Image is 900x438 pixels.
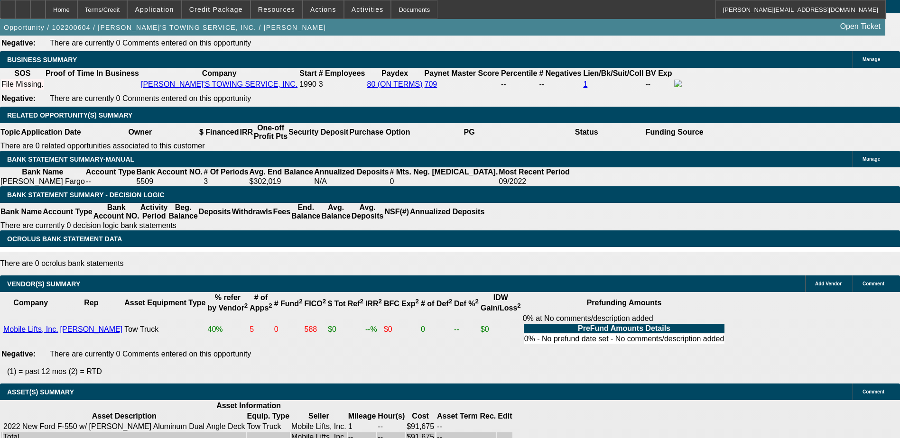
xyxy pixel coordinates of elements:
[253,123,288,141] th: One-off Profit Pts
[498,167,570,177] th: Most Recent Period
[203,167,249,177] th: # Of Periods
[367,80,423,88] a: 80 (ON TERMS)
[13,299,48,307] b: Company
[389,167,498,177] th: # Mts. Neg. [MEDICAL_DATA].
[20,123,81,141] th: Application Date
[348,422,377,431] td: 1
[50,350,251,358] span: There are currently 0 Comments entered on this opportunity
[1,350,36,358] b: Negative:
[1,69,44,78] th: SOS
[82,123,199,141] th: Owner
[291,422,347,431] td: Mobile Lifts, Inc.
[437,412,496,420] b: Asset Term Rec.
[498,177,570,186] td: 09/2022
[216,401,281,410] b: Asset Information
[384,203,409,221] th: NSF(#)
[291,203,321,221] th: End. Balance
[349,123,410,141] th: Purchase Option
[524,334,725,344] td: 0% - No prefund date set - No comments/description added
[136,177,203,186] td: 5509
[208,293,248,312] b: % refer by Vendor
[84,299,98,307] b: Rep
[383,314,419,345] td: $0
[454,314,479,345] td: --
[344,0,391,18] button: Activities
[328,300,363,308] b: $ Tot Ref
[863,389,884,394] span: Comment
[1,39,36,47] b: Negative:
[7,155,134,163] span: BANK STATEMENT SUMMARY-MANUAL
[381,69,408,77] b: Paydex
[863,156,880,162] span: Manage
[93,203,140,221] th: Bank Account NO.
[207,314,249,345] td: 40%
[587,299,662,307] b: Prefunding Amounts
[308,412,329,420] b: Seller
[299,298,302,305] sup: 2
[299,69,316,77] b: Start
[384,300,419,308] b: BFC Exp
[481,293,521,312] b: IDW Gain/Loss
[249,167,314,177] th: Avg. End Balance
[3,422,245,431] div: 2022 New Ford F-550 w/ [PERSON_NAME] Aluminum Dual Angle Deck
[365,300,382,308] b: IRR
[377,422,405,431] td: --
[314,167,389,177] th: Annualized Deposits
[410,123,528,141] th: PG
[1,80,44,89] div: File Missing.
[863,57,880,62] span: Manage
[321,203,351,221] th: Avg. Balance
[45,69,139,78] th: Proof of Time In Business
[199,123,240,141] th: $ Financed
[501,80,537,89] div: --
[517,302,520,309] sup: 2
[406,422,435,431] td: $91,675
[389,177,498,186] td: 0
[351,203,384,221] th: Avg. Deposits
[480,314,521,345] td: $0
[1,94,36,102] b: Negative:
[124,299,205,307] b: Asset Equipment Type
[304,314,327,345] td: 588
[168,203,198,221] th: Beg. Balance
[501,69,537,77] b: Percentile
[3,325,58,333] a: Mobile Lifts, Inc.
[85,167,136,177] th: Account Type
[85,177,136,186] td: --
[523,314,726,345] div: 0% at No comments/description added
[352,6,384,13] span: Activities
[50,39,251,47] span: There are currently 0 Comments entered on this opportunity
[299,79,317,90] td: 1990
[578,324,670,332] b: PreFund Amounts Details
[365,314,382,345] td: --%
[140,203,168,221] th: Activity Period
[348,412,376,420] b: Mileage
[249,314,272,345] td: 5
[50,94,251,102] span: There are currently 0 Comments entered on this opportunity
[250,293,272,312] b: # of Apps
[327,314,364,345] td: $0
[319,80,323,88] span: 3
[449,298,452,305] sup: 2
[310,6,336,13] span: Actions
[231,203,272,221] th: Withdrawls
[7,280,80,288] span: VENDOR(S) SUMMARY
[7,235,122,243] span: OCROLUS BANK STATEMENT DATA
[378,298,381,305] sup: 2
[7,111,132,119] span: RELATED OPPORTUNITY(S) SUMMARY
[124,314,206,345] td: Tow Truck
[269,302,272,309] sup: 2
[497,411,512,421] th: Edit
[288,123,349,141] th: Security Deposit
[239,123,253,141] th: IRR
[528,123,645,141] th: Status
[539,80,581,89] div: --
[314,177,389,186] td: N/A
[128,0,181,18] button: Application
[247,411,290,421] th: Equip. Type
[583,69,643,77] b: Lien/Bk/Suit/Coll
[319,69,365,77] b: # Employees
[646,69,672,77] b: BV Exp
[416,298,419,305] sup: 2
[674,80,682,87] img: facebook-icon.png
